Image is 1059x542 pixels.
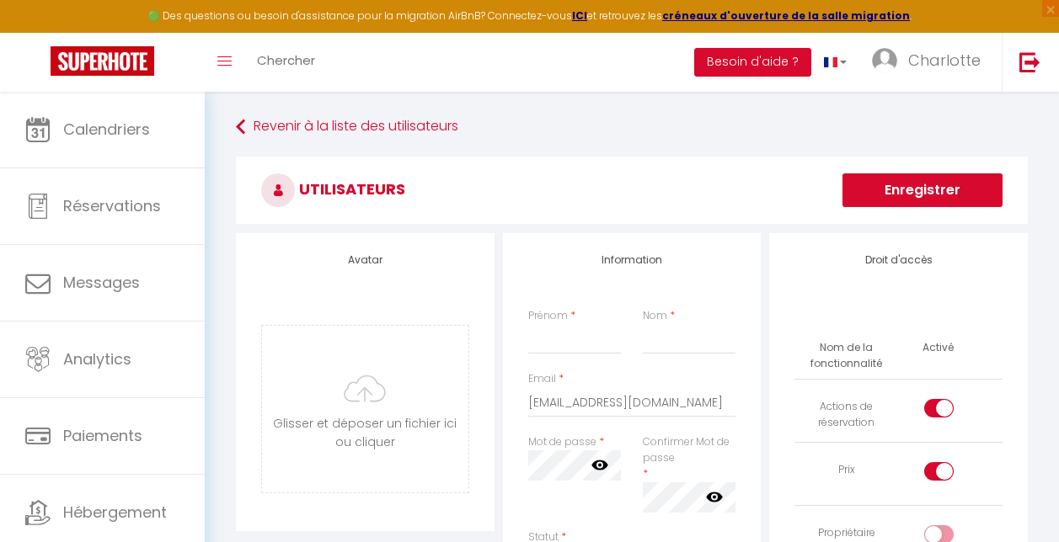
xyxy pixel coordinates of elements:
label: Confirmer Mot de passe [643,434,735,466]
label: Email [528,371,556,387]
span: Messages [63,272,140,293]
span: Charlotte [908,50,981,71]
div: Prix [801,462,891,478]
span: Calendriers [63,119,150,140]
a: Revenir à la liste des utilisateurs [236,112,1028,142]
a: ... Charlotte [859,33,1002,92]
h4: Avatar [261,254,469,266]
a: créneaux d'ouverture de la salle migration [662,8,910,23]
img: Super Booking [51,46,154,76]
span: Hébergement [63,502,167,523]
img: logout [1019,51,1040,72]
a: Chercher [244,33,328,92]
label: Mot de passe [528,434,596,450]
label: Prénom [528,308,568,324]
img: ... [872,48,897,73]
button: Enregistrer [842,173,1003,207]
div: Actions de réservation [801,399,891,431]
span: Réservations [63,195,161,216]
button: Besoin d'aide ? [694,48,811,77]
h4: Droit d'accès [794,254,1003,266]
th: Activé [916,333,960,363]
h3: Utilisateurs [236,157,1028,224]
th: Nom de la fonctionnalité [794,333,898,379]
span: Chercher [257,51,315,69]
label: Nom [643,308,667,324]
span: Analytics [63,348,131,369]
h4: Information [528,254,736,266]
a: ICI [572,8,587,23]
span: Paiements [63,425,142,446]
